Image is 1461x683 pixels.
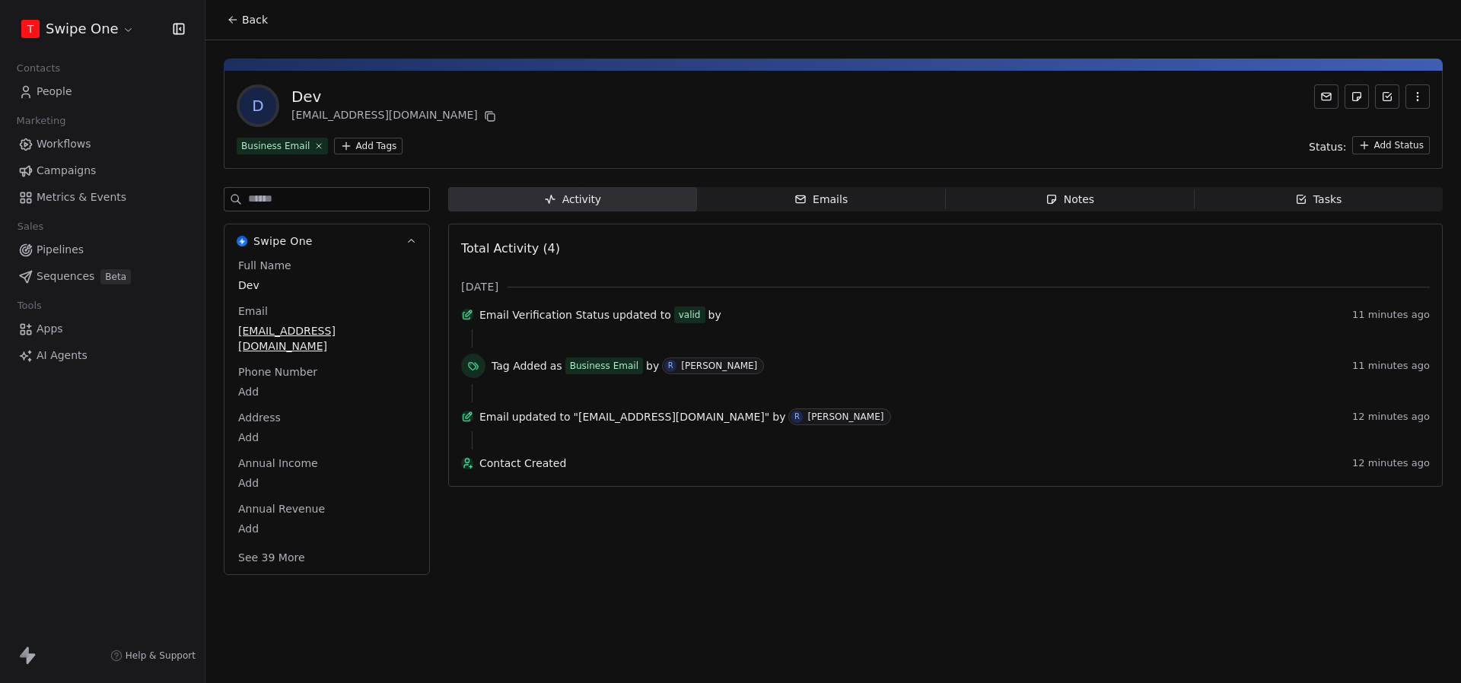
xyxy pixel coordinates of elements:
[235,501,328,516] span: Annual Revenue
[238,278,415,293] span: Dev
[46,19,119,39] span: Swipe One
[235,303,271,319] span: Email
[37,242,84,258] span: Pipelines
[12,264,193,289] a: SequencesBeta
[126,650,196,662] span: Help & Support
[613,307,671,322] span: updated to
[37,321,63,337] span: Apps
[679,307,701,322] div: valid
[12,343,193,368] a: AI Agents
[12,79,193,104] a: People
[238,430,415,445] span: Add
[794,411,800,423] div: R
[291,86,499,107] div: Dev
[334,138,403,154] button: Add Tags
[235,410,284,425] span: Address
[794,192,848,208] div: Emails
[238,323,415,354] span: [EMAIL_ADDRESS][DOMAIN_NAME]
[238,475,415,491] span: Add
[224,224,429,258] button: Swipe OneSwipe One
[240,87,276,124] span: D
[512,409,571,424] span: updated to
[12,237,193,262] a: Pipelines
[1352,309,1430,321] span: 11 minutes ago
[1046,192,1094,208] div: Notes
[100,269,131,284] span: Beta
[646,358,659,373] span: by
[291,107,499,125] div: [EMAIL_ADDRESS][DOMAIN_NAME]
[461,241,560,256] span: Total Activity (4)
[807,411,883,422] div: [PERSON_NAME]
[37,163,96,179] span: Campaigns
[12,316,193,341] a: Apps
[1295,192,1342,208] div: Tasks
[1352,457,1430,469] span: 12 minutes ago
[238,521,415,536] span: Add
[242,12,268,27] span: Back
[253,233,313,249] span: Swipe One
[10,110,72,132] span: Marketing
[1352,136,1430,154] button: Add Status
[37,268,94,284] span: Sequences
[479,307,610,322] span: Email Verification Status
[461,279,498,294] span: [DATE]
[772,409,785,424] span: by
[668,360,673,372] div: R
[238,384,415,399] span: Add
[1309,139,1346,154] span: Status:
[550,358,562,373] span: as
[12,185,193,210] a: Metrics & Events
[235,456,321,471] span: Annual Income
[708,307,721,322] span: by
[37,84,72,100] span: People
[11,215,50,238] span: Sales
[12,158,193,183] a: Campaigns
[235,364,320,380] span: Phone Number
[37,189,126,205] span: Metrics & Events
[224,258,429,574] div: Swipe OneSwipe One
[479,456,1346,471] span: Contact Created
[235,258,294,273] span: Full Name
[492,358,547,373] span: Tag Added
[18,16,138,42] button: TSwipe One
[574,409,770,424] span: "[EMAIL_ADDRESS][DOMAIN_NAME]"
[1352,411,1430,423] span: 12 minutes ago
[218,6,277,33] button: Back
[37,136,91,152] span: Workflows
[237,236,247,246] img: Swipe One
[681,361,757,371] div: [PERSON_NAME]
[570,359,638,373] div: Business Email
[12,132,193,157] a: Workflows
[110,650,196,662] a: Help & Support
[479,409,509,424] span: Email
[241,139,310,153] div: Business Email
[1352,360,1430,372] span: 11 minutes ago
[27,21,34,37] span: T
[11,294,48,317] span: Tools
[37,348,88,364] span: AI Agents
[10,57,67,80] span: Contacts
[229,544,314,571] button: See 39 More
